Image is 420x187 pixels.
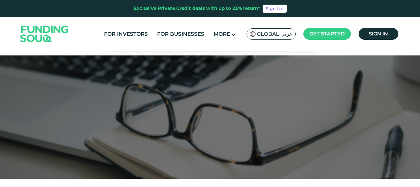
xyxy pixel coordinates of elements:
span: More [214,31,230,37]
a: For Businesses [156,29,206,39]
span: Global عربي [257,30,292,38]
a: For Investors [102,29,149,39]
a: Sign Up [263,5,287,13]
img: SA Flag [250,31,256,37]
div: Exclusive Private Credit deals with up to 23% return* [134,5,260,12]
a: Sign in [359,28,398,40]
span: Get started [310,31,345,37]
span: Sign in [369,31,388,37]
img: Logo [14,18,75,50]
